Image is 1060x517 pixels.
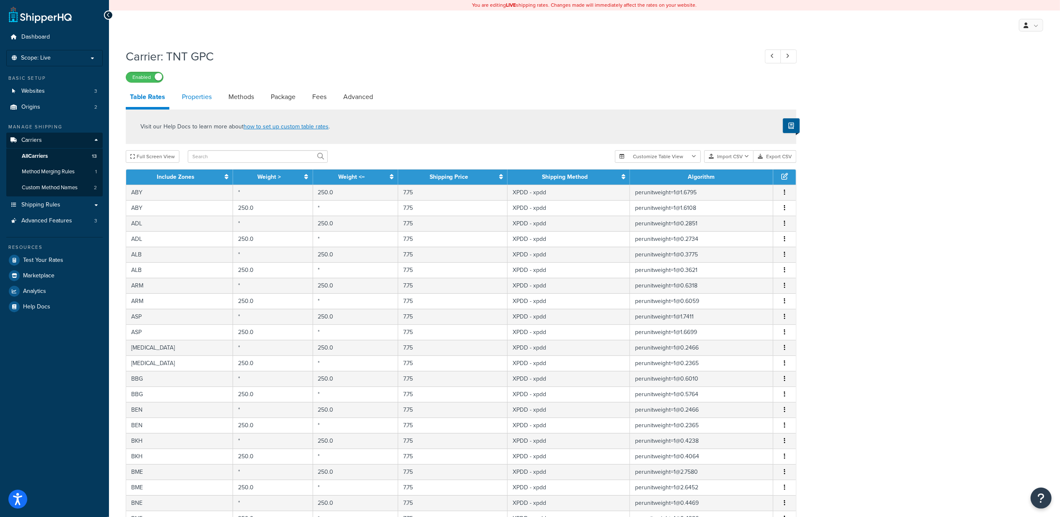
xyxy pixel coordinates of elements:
[630,293,773,309] td: perunitweight=1@0.6059
[508,480,630,495] td: XPDD - xpdd
[630,402,773,418] td: perunitweight=1@0.2466
[506,1,516,9] b: LIVE
[508,216,630,231] td: XPDD - xpdd
[398,231,508,247] td: 7.75
[508,418,630,433] td: XPDD - xpdd
[508,185,630,200] td: XPDD - xpdd
[313,247,399,262] td: 250.0
[339,87,377,107] a: Advanced
[704,150,754,163] button: Import CSV
[765,50,781,63] a: Previous Record
[398,262,508,278] td: 7.75
[6,149,103,164] a: AllCarriers13
[23,272,54,279] span: Marketplace
[233,386,313,402] td: 250.0
[398,185,508,200] td: 7.75
[178,87,216,107] a: Properties
[630,309,773,324] td: perunitweight=1@1.7411
[6,244,103,251] div: Resources
[630,278,773,293] td: perunitweight=1@0.6318
[188,150,328,163] input: Search
[126,433,233,449] td: BKH
[508,433,630,449] td: XPDD - xpdd
[6,133,103,196] li: Carriers
[126,355,233,371] td: [MEDICAL_DATA]
[508,495,630,511] td: XPDD - xpdd
[508,309,630,324] td: XPDD - xpdd
[157,172,194,181] a: Include Zones
[313,340,399,355] td: 250.0
[630,418,773,433] td: perunitweight=1@0.2365
[754,150,796,163] button: Export CSV
[508,402,630,418] td: XPDD - xpdd
[398,433,508,449] td: 7.75
[94,217,97,225] span: 3
[92,153,97,160] span: 13
[126,402,233,418] td: BEN
[126,418,233,433] td: BEN
[508,247,630,262] td: XPDD - xpdd
[126,340,233,355] td: [MEDICAL_DATA]
[6,268,103,283] a: Marketplace
[508,464,630,480] td: XPDD - xpdd
[508,340,630,355] td: XPDD - xpdd
[23,303,50,311] span: Help Docs
[630,247,773,262] td: perunitweight=1@0.3775
[126,231,233,247] td: ADL
[398,418,508,433] td: 7.75
[126,247,233,262] td: ALB
[126,495,233,511] td: BNE
[6,29,103,45] a: Dashboard
[630,495,773,511] td: perunitweight=1@0.4469
[6,84,103,99] li: Websites
[233,449,313,464] td: 250.0
[233,200,313,216] td: 250.0
[233,324,313,340] td: 250.0
[338,172,365,181] a: Weight <=
[313,464,399,480] td: 250.0
[398,480,508,495] td: 7.75
[23,288,46,295] span: Analytics
[126,480,233,495] td: BME
[126,278,233,293] td: ARM
[630,371,773,386] td: perunitweight=1@0.6010
[6,123,103,131] div: Manage Shipping
[398,340,508,355] td: 7.75
[94,88,97,95] span: 3
[126,464,233,480] td: BME
[630,464,773,480] td: perunitweight=1@2.7580
[398,278,508,293] td: 7.75
[6,197,103,213] li: Shipping Rules
[430,172,469,181] a: Shipping Price
[21,34,50,41] span: Dashboard
[126,324,233,340] td: ASP
[224,87,258,107] a: Methods
[126,449,233,464] td: BKH
[233,355,313,371] td: 250.0
[313,185,399,200] td: 250.0
[630,200,773,216] td: perunitweight=1@1.6108
[630,355,773,371] td: perunitweight=1@0.2365
[6,213,103,229] a: Advanced Features3
[126,309,233,324] td: ASP
[6,299,103,314] li: Help Docs
[508,200,630,216] td: XPDD - xpdd
[95,168,97,175] span: 1
[398,449,508,464] td: 7.75
[22,184,78,191] span: Custom Method Names
[508,293,630,309] td: XPDD - xpdd
[508,371,630,386] td: XPDD - xpdd
[21,88,45,95] span: Websites
[257,172,281,181] a: Weight >
[126,216,233,231] td: ADL
[126,293,233,309] td: ARM
[6,253,103,268] li: Test Your Rates
[508,231,630,247] td: XPDD - xpdd
[94,184,97,191] span: 2
[23,257,63,264] span: Test Your Rates
[21,104,40,111] span: Origins
[398,309,508,324] td: 7.75
[6,284,103,299] a: Analytics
